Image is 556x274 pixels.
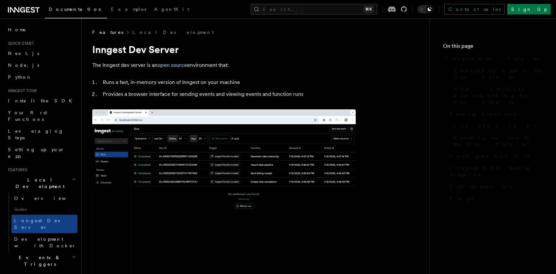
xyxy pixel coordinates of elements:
[447,150,543,162] a: Configuration file
[157,62,187,68] a: open source
[5,107,77,125] a: Your first Functions
[5,192,77,252] div: Local Development
[150,2,193,18] a: AgentKit
[454,134,543,148] span: Sending events to the Dev Server
[8,74,32,80] span: Python
[5,95,77,107] a: Install the SDK
[8,110,47,122] span: Your first Functions
[92,43,356,55] h1: Inngest Dev Server
[364,6,373,13] kbd: ⌘K
[8,98,76,103] span: Install the SDK
[451,65,543,83] a: Connecting apps to the Dev Server
[451,120,543,132] a: Invoke via UI
[507,4,551,14] a: Sign Up
[49,7,103,12] span: Documentation
[92,61,356,70] p: The Inngest dev server is an environment that:
[450,183,512,190] span: Auto-discovery
[5,252,77,270] button: Events & Triggers
[5,167,27,173] span: Features
[12,233,77,252] a: Development with Docker
[446,55,541,62] span: Inngest Dev Server
[132,29,214,36] a: Local Development
[8,147,65,159] span: Setting up your app
[14,218,70,230] span: Inngest Dev Server
[450,195,473,202] span: Flags
[454,86,543,105] span: How functions are loaded by the Dev Server
[451,83,543,108] a: How functions are loaded by the Dev Server
[454,67,543,80] span: Connecting apps to the Dev Server
[5,59,77,71] a: Node.js
[45,2,107,18] a: Documentation
[5,24,77,36] a: Home
[8,51,39,56] span: Next.js
[8,63,39,68] span: Node.js
[444,4,505,14] a: Contact sales
[450,111,516,117] span: Testing functions
[447,192,543,204] a: Flags
[5,254,72,267] span: Events & Triggers
[111,7,146,12] span: Examples
[101,90,356,99] li: Provides a browser interface for sending events and viewing events and function runs
[14,236,76,248] span: Development with Docker
[101,78,356,87] li: Runs a fast, in-memory version of Inngest on your machine
[451,132,543,150] a: Sending events to the Dev Server
[5,125,77,144] a: Leveraging Steps
[5,71,77,83] a: Python
[5,47,77,59] a: Next.js
[443,53,543,65] a: Inngest Dev Server
[5,177,72,190] span: Local Development
[154,7,189,12] span: AgentKit
[107,2,150,18] a: Examples
[12,192,77,204] a: Overview
[447,162,543,180] a: Inngest SDK debug endpoint
[12,215,77,233] a: Inngest Dev Server
[5,174,77,192] button: Local Development
[5,88,37,94] span: Inngest tour
[450,165,543,178] span: Inngest SDK debug endpoint
[251,4,377,14] button: Search...⌘K
[8,128,64,140] span: Leveraging Steps
[5,41,34,46] span: Quick start
[450,153,530,159] span: Configuration file
[5,144,77,162] a: Setting up your app
[447,180,543,192] a: Auto-discovery
[418,5,433,13] button: Toggle dark mode
[443,42,543,53] h4: On this page
[14,196,82,201] span: Overview
[447,108,543,120] a: Testing functions
[92,29,123,36] span: Features
[454,123,541,129] span: Invoke via UI
[8,26,26,33] span: Home
[12,204,77,215] span: Guides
